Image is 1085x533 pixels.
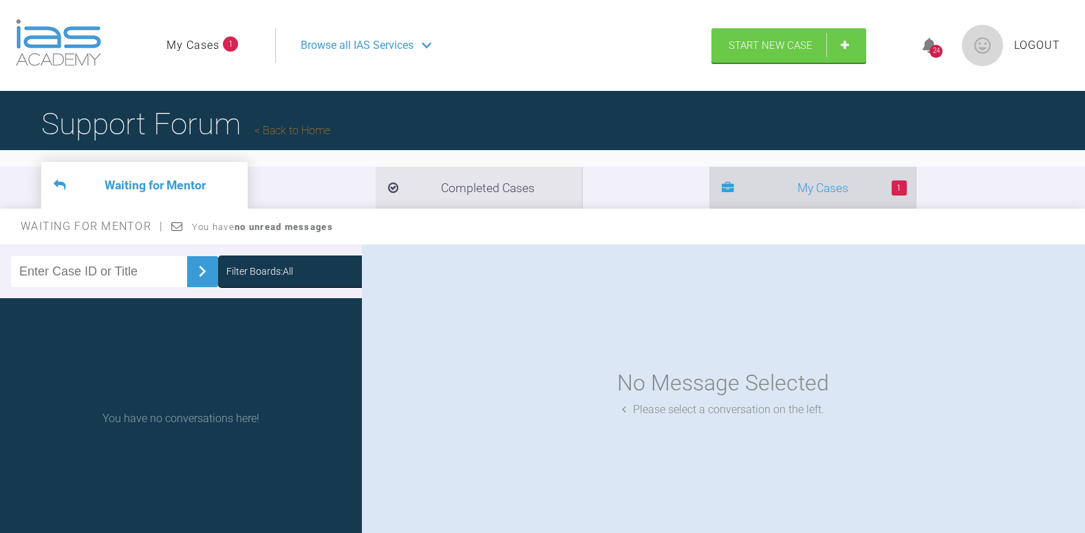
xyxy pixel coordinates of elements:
[21,220,163,233] span: Waiting for Mentor
[1014,36,1060,54] a: Logout
[709,167,916,209] li: My Cases
[962,25,1003,66] img: profile.png
[255,124,330,137] a: Back to Home
[223,36,238,52] span: 1
[930,45,943,58] div: 24
[192,222,333,232] span: You have
[11,256,187,287] input: Enter Case ID or Title
[617,366,829,401] div: No Message Selected
[166,36,219,54] a: My Cases
[711,28,866,63] a: Start New Case
[729,39,813,52] span: Start New Case
[622,401,824,419] div: Please select a conversation on the left.
[191,260,213,282] img: chevronRight.28bd32b0.svg
[16,19,101,66] img: logo-light.3e3ef733.png
[41,100,330,148] h1: Support Forum
[376,167,582,209] li: Completed Cases
[301,36,413,54] span: Browse all IAS Services
[235,222,333,232] strong: no unread messages
[226,264,293,279] div: Filter Boards: All
[892,180,907,196] span: 1
[41,162,248,209] li: Waiting for Mentor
